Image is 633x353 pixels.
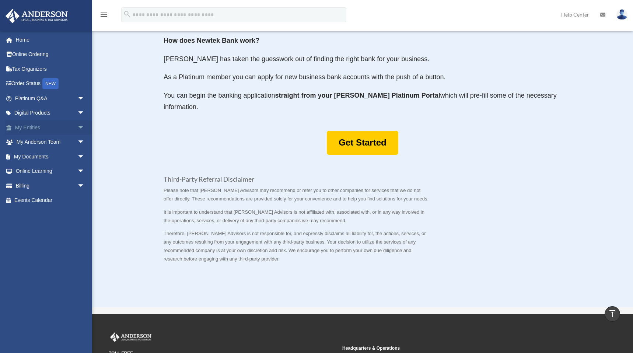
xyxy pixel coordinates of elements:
[5,106,96,120] a: Digital Productsarrow_drop_down
[342,345,571,352] small: Headquarters & Operations
[5,47,96,62] a: Online Ordering
[77,91,92,106] span: arrow_drop_down
[77,178,92,193] span: arrow_drop_down
[164,90,562,113] p: You can begin the banking application which will pre-fill some of the necessary information.
[77,120,92,135] span: arrow_drop_down
[5,32,96,47] a: Home
[5,135,96,150] a: My Anderson Teamarrow_drop_down
[164,37,259,44] strong: How does Newtek Bank work?
[109,332,153,342] img: Anderson Advisors Platinum Portal
[99,13,108,19] a: menu
[5,193,96,208] a: Events Calendar
[608,309,617,318] i: vertical_align_top
[5,164,96,179] a: Online Learningarrow_drop_down
[77,149,92,164] span: arrow_drop_down
[77,106,92,121] span: arrow_drop_down
[3,9,70,23] img: Anderson Advisors Platinum Portal
[275,92,440,99] strong: straight from your [PERSON_NAME] Platinum Portal
[164,208,430,230] p: It is important to understand that [PERSON_NAME] Advisors is not affiliated with, associated with...
[164,176,430,186] h3: Third-Party Referral Disclaimer
[605,306,620,322] a: vertical_align_top
[5,149,96,164] a: My Documentsarrow_drop_down
[164,230,430,263] p: Therefore, [PERSON_NAME] Advisors is not responsible for, and expressly disclaims all liability f...
[164,71,562,90] p: As a Platinum member you can apply for new business bank accounts with the push of a button.
[616,9,627,20] img: User Pic
[77,135,92,150] span: arrow_drop_down
[5,62,96,76] a: Tax Organizers
[5,76,96,91] a: Order StatusNEW
[42,78,59,89] div: NEW
[164,53,562,72] p: [PERSON_NAME] has taken the guesswork out of finding the right bank for your business.
[164,186,430,208] p: Please note that [PERSON_NAME] Advisors may recommend or refer you to other companies for service...
[123,10,131,18] i: search
[327,131,398,155] a: Get Started
[5,91,96,106] a: Platinum Q&Aarrow_drop_down
[5,120,96,135] a: My Entitiesarrow_drop_down
[99,10,108,19] i: menu
[5,178,96,193] a: Billingarrow_drop_down
[77,164,92,179] span: arrow_drop_down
